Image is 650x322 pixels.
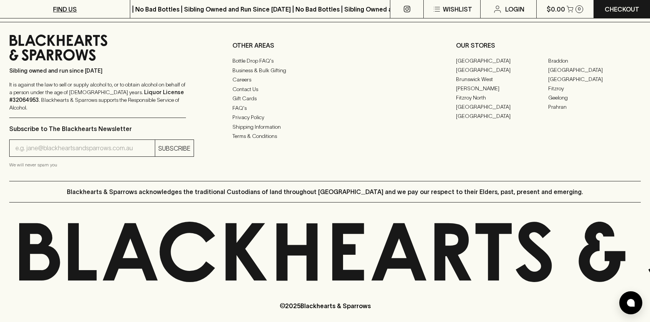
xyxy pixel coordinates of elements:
[9,81,186,111] p: It is against the law to sell or supply alcohol to, or to obtain alcohol on behalf of a person un...
[456,56,549,65] a: [GEOGRAPHIC_DATA]
[548,84,641,93] a: Fitzroy
[548,56,641,65] a: Braddon
[232,94,417,103] a: Gift Cards
[456,111,549,121] a: [GEOGRAPHIC_DATA]
[456,93,549,102] a: Fitzroy North
[456,75,549,84] a: Brunswick West
[548,75,641,84] a: [GEOGRAPHIC_DATA]
[605,5,639,14] p: Checkout
[627,299,635,307] img: bubble-icon
[232,103,417,113] a: FAQ's
[155,140,194,156] button: SUBSCRIBE
[548,102,641,111] a: Prahran
[443,5,472,14] p: Wishlist
[9,124,194,133] p: Subscribe to The Blackhearts Newsletter
[53,5,77,14] p: FIND US
[15,142,155,154] input: e.g. jane@blackheartsandsparrows.com.au
[578,7,581,11] p: 0
[456,65,549,75] a: [GEOGRAPHIC_DATA]
[232,113,417,122] a: Privacy Policy
[232,66,417,75] a: Business & Bulk Gifting
[67,187,583,196] p: Blackhearts & Sparrows acknowledges the traditional Custodians of land throughout [GEOGRAPHIC_DAT...
[9,161,194,169] p: We will never spam you
[456,102,549,111] a: [GEOGRAPHIC_DATA]
[158,144,191,153] p: SUBSCRIBE
[232,132,417,141] a: Terms & Conditions
[456,84,549,93] a: [PERSON_NAME]
[232,85,417,94] a: Contact Us
[548,65,641,75] a: [GEOGRAPHIC_DATA]
[505,5,524,14] p: Login
[456,41,641,50] p: OUR STORES
[232,122,417,131] a: Shipping Information
[547,5,565,14] p: $0.00
[232,41,417,50] p: OTHER AREAS
[232,75,417,85] a: Careers
[232,56,417,66] a: Bottle Drop FAQ's
[9,67,186,75] p: Sibling owned and run since [DATE]
[548,93,641,102] a: Geelong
